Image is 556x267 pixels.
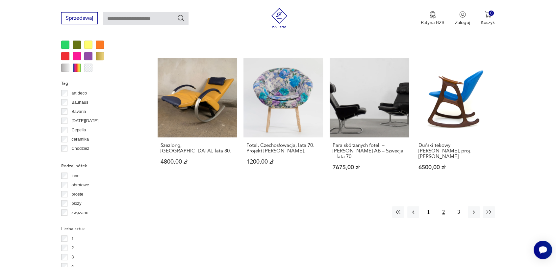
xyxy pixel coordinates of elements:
button: Szukaj [177,14,185,22]
a: Fotel, Czechosłowacja, lata 70. Projekt Miroslav Navratil.Fotel, Czechosłowacja, lata 70. Projekt... [243,58,323,183]
p: Bavaria [71,108,86,115]
p: 2 [71,244,74,252]
p: Ćmielów [71,154,88,161]
a: Para skórzanych foteli – Ire Möbel AB – Szwecja – lata 70.Para skórzanych foteli – [PERSON_NAME] ... [330,58,409,183]
p: inne [71,172,80,179]
img: Ikona medalu [429,11,436,18]
p: 6500,00 zł [418,165,492,170]
img: Patyna - sklep z meblami i dekoracjami vintage [269,8,289,28]
p: 7675,00 zł [333,165,406,170]
p: Chodzież [71,145,89,152]
h3: Duński tekowy [PERSON_NAME], proj. [PERSON_NAME] [418,143,492,159]
p: Zaloguj [455,19,470,26]
p: 1200,00 zł [246,159,320,165]
button: 1 [422,206,434,218]
p: art deco [71,90,87,97]
button: 2 [438,206,449,218]
p: ceramika [71,136,89,143]
p: Rodzaj nóżek [61,162,142,170]
button: Patyna B2B [421,11,444,26]
p: zwężane [71,209,88,216]
p: Cepelia [71,126,86,134]
p: [DATE][DATE] [71,117,98,124]
h3: Szezlong, [GEOGRAPHIC_DATA], lata 80. [161,143,234,154]
img: Ikona koszyka [485,11,491,18]
p: 3 [71,254,74,261]
button: 3 [453,206,465,218]
p: 4800,00 zł [161,159,234,165]
p: Patyna B2B [421,19,444,26]
div: 0 [489,11,494,16]
p: proste [71,191,83,198]
a: Ikona medaluPatyna B2B [421,11,444,26]
h3: Fotel, Czechosłowacja, lata 70. Projekt [PERSON_NAME]. [246,143,320,154]
p: Tag [61,80,142,87]
p: płozy [71,200,81,207]
p: Bauhaus [71,99,88,106]
h3: Para skórzanych foteli – [PERSON_NAME] AB – Szwecja – lata 70. [333,143,406,159]
img: Ikonka użytkownika [459,11,466,18]
button: Sprzedawaj [61,12,98,24]
p: 1 [71,235,74,242]
button: 0Koszyk [481,11,495,26]
p: Liczba sztuk [61,225,142,232]
a: Duński tekowy fotel bujany, proj. Aage ChristiansenDuński tekowy [PERSON_NAME], proj. [PERSON_NAM... [416,58,495,183]
p: obrotowe [71,181,89,189]
p: Koszyk [481,19,495,26]
a: Szezlong, Włochy, lata 80.Szezlong, [GEOGRAPHIC_DATA], lata 80.4800,00 zł [158,58,237,183]
iframe: Smartsupp widget button [534,241,552,259]
button: Zaloguj [455,11,470,26]
a: Sprzedawaj [61,16,98,21]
